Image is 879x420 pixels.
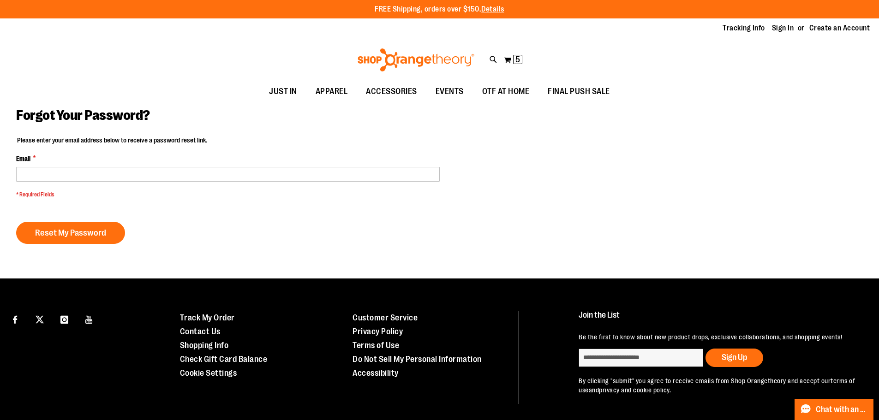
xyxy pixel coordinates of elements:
a: Customer Service [353,313,418,322]
span: APPAREL [316,81,348,102]
span: EVENTS [436,81,464,102]
a: Visit our Facebook page [7,311,23,327]
img: Shop Orangetheory [356,48,476,71]
span: JUST IN [269,81,297,102]
a: Visit our Instagram page [56,311,72,327]
button: Chat with an Expert [795,399,874,420]
span: Reset My Password [35,228,106,238]
a: Cookie Settings [180,368,237,378]
span: FINAL PUSH SALE [548,81,610,102]
a: JUST IN [260,81,306,102]
a: EVENTS [426,81,473,102]
legend: Please enter your email address below to receive a password reset link. [16,136,208,145]
p: FREE Shipping, orders over $150. [375,4,504,15]
input: enter email [579,349,703,367]
span: ACCESSORIES [366,81,417,102]
a: ACCESSORIES [357,81,426,102]
a: FINAL PUSH SALE [538,81,619,102]
a: Accessibility [353,368,399,378]
span: 5 [515,55,520,64]
a: Details [481,5,504,13]
button: Reset My Password [16,222,125,244]
a: Tracking Info [723,23,765,33]
a: terms of use [579,377,855,394]
a: Track My Order [180,313,235,322]
a: Sign In [772,23,794,33]
span: OTF AT HOME [482,81,530,102]
a: Terms of Use [353,341,399,350]
a: APPAREL [306,81,357,102]
a: Visit our X page [32,311,48,327]
a: Shopping Info [180,341,229,350]
a: Privacy Policy [353,327,403,336]
span: Forgot Your Password? [16,107,150,123]
span: Sign Up [722,353,747,362]
a: OTF AT HOME [473,81,539,102]
img: Twitter [36,315,44,324]
span: Email [16,154,30,163]
span: * Required Fields [16,191,440,199]
a: Visit our Youtube page [81,311,97,327]
a: Create an Account [809,23,870,33]
p: By clicking "submit" you agree to receive emails from Shop Orangetheory and accept our and [579,376,858,395]
h4: Join the List [579,311,858,328]
span: Chat with an Expert [816,405,868,414]
a: Contact Us [180,327,221,336]
a: Do Not Sell My Personal Information [353,355,482,364]
a: Check Gift Card Balance [180,355,268,364]
p: Be the first to know about new product drops, exclusive collaborations, and shopping events! [579,332,858,342]
a: privacy and cookie policy. [599,386,671,394]
button: Sign Up [706,349,763,367]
